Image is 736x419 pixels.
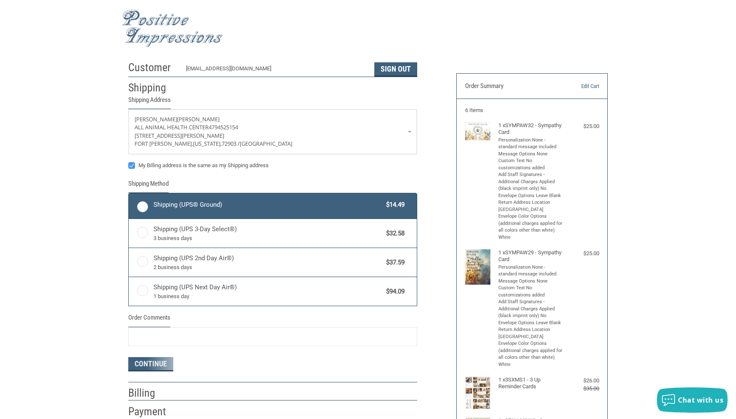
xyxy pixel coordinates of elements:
[222,140,240,147] span: 72903 /
[566,122,599,131] div: $25.00
[135,132,224,139] span: [STREET_ADDRESS][PERSON_NAME]
[498,278,564,285] li: Message Options None
[498,137,564,151] li: Personalization None - standard message included
[209,123,238,131] span: 4794525154
[498,171,564,192] li: Add Staff Signatures - Additional Charges Applied (black imprint only) No
[135,140,193,147] span: Fort [PERSON_NAME],
[382,229,405,238] span: $32.58
[135,115,177,123] span: [PERSON_NAME]
[498,326,564,340] li: Return Address Location [GEOGRAPHIC_DATA]
[678,395,723,405] span: Chat with us
[128,357,173,371] button: Continue
[154,200,382,210] span: Shipping (UPS® Ground)
[154,283,382,300] span: Shipping (UPS Next Day Air®)
[498,213,564,241] li: Envelope Color Options (additional charges applied for all colors other than white) White
[128,95,171,109] legend: Shipping Address
[498,376,564,390] h4: 1 x 3SXMS1 - 3 Up Reminder Cards
[498,157,564,171] li: Custom Text No customizations added
[128,313,170,327] legend: Order Comments
[122,10,223,47] img: Positive Impressions
[566,249,599,258] div: $25.00
[498,122,564,136] h4: 1 x SYMPAW32 - Sympathy Card
[154,292,382,301] span: 1 business day
[498,249,564,263] h4: 1 x SYMPAW29 - Sympathy Card
[135,123,209,131] span: All Animal Health Center
[382,258,405,267] span: $37.59
[128,405,177,419] h2: Payment
[177,115,220,123] span: [PERSON_NAME]
[154,263,382,272] span: 2 business days
[498,285,564,299] li: Custom Text No customizations added
[128,162,417,169] label: My Billing address is the same as my Shipping address
[240,140,292,147] span: [GEOGRAPHIC_DATA]
[498,340,564,368] li: Envelope Color Options (additional charges applied for all colors other than white) White
[498,151,564,158] li: Message Options None
[498,192,564,200] li: Envelope Options Leave Blank
[374,62,417,77] button: Sign Out
[382,287,405,296] span: $94.09
[498,264,564,278] li: Personalization None - standard message included
[128,81,177,95] h2: Shipping
[128,386,177,400] h2: Billing
[382,200,405,210] span: $14.49
[566,376,599,385] div: $26.00
[129,109,417,154] a: Enter or select a different address
[498,199,564,213] li: Return Address Location [GEOGRAPHIC_DATA]
[465,107,599,114] h3: 6 Items
[657,387,728,413] button: Chat with us
[154,254,382,271] span: Shipping (UPS 2nd Day Air®)
[498,320,564,327] li: Envelope Options Leave Blank
[154,224,382,242] span: Shipping (UPS 3-Day Select®)
[154,234,382,243] span: 3 business days
[498,299,564,320] li: Add Staff Signatures - Additional Charges Applied (black imprint only) No
[186,64,366,77] div: [EMAIL_ADDRESS][DOMAIN_NAME]
[128,61,177,75] h2: Customer
[566,384,599,393] div: $35.00
[556,82,599,91] a: Edit Cart
[193,140,222,147] span: [US_STATE],
[465,82,556,91] h3: Order Summary
[128,179,169,193] legend: Shipping Method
